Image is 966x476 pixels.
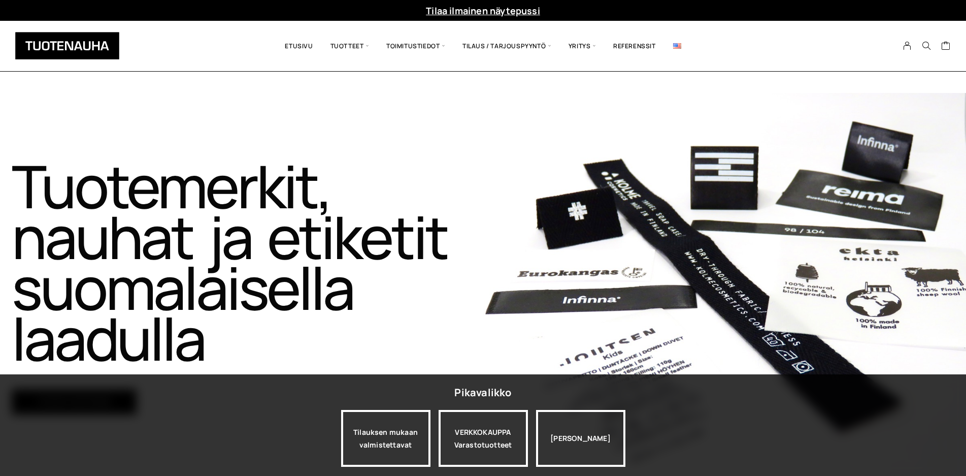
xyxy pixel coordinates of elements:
a: Etusivu [276,28,321,64]
img: Tuotenauha Oy [15,32,119,59]
span: Tuotteet [322,28,378,64]
a: My Account [897,41,917,50]
a: Tilaa ilmainen näytepussi [426,5,540,17]
a: Tilauksen mukaan valmistettavat [341,410,430,467]
a: Referenssit [605,28,664,64]
img: English [673,43,681,49]
a: VERKKOKAUPPAVarastotuotteet [439,410,528,467]
div: [PERSON_NAME] [536,410,625,467]
span: Toimitustiedot [378,28,454,64]
div: VERKKOKAUPPA Varastotuotteet [439,410,528,467]
h1: Tuotemerkit, nauhat ja etiketit suomalaisella laadulla​ [12,161,481,364]
span: Tilaus / Tarjouspyyntö [454,28,560,64]
span: Yritys [560,28,605,64]
a: Cart [941,41,951,53]
button: Search [917,41,936,50]
div: Pikavalikko [454,384,511,402]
